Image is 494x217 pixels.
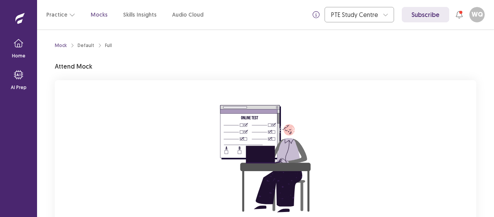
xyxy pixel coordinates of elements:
[55,42,112,49] nav: breadcrumb
[55,62,92,71] p: Attend Mock
[105,42,112,49] div: Full
[46,8,75,22] button: Practice
[309,8,323,22] button: info
[402,7,449,22] a: Subscribe
[55,42,67,49] a: Mock
[78,42,94,49] div: Default
[123,11,157,19] a: Skills Insights
[12,52,25,59] p: Home
[11,84,27,91] p: AI Prep
[172,11,203,19] a: Audio Cloud
[91,11,108,19] a: Mocks
[331,7,379,22] div: PTE Study Centre
[469,7,485,22] button: WQ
